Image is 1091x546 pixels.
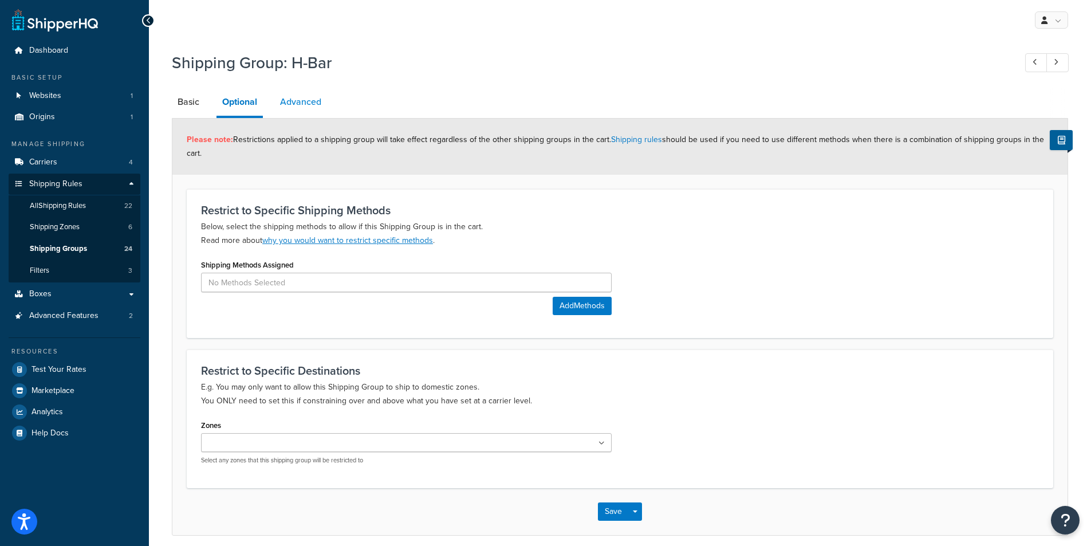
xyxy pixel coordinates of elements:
a: Origins1 [9,107,140,128]
li: Shipping Zones [9,217,140,238]
a: AllShipping Rules22 [9,195,140,217]
a: Carriers4 [9,152,140,173]
button: AddMethods [553,297,612,315]
a: Shipping Rules [9,174,140,195]
li: Origins [9,107,140,128]
a: Analytics [9,402,140,422]
a: Filters3 [9,260,140,281]
button: Show Help Docs [1050,130,1073,150]
span: 22 [124,201,132,211]
span: Dashboard [29,46,68,56]
p: E.g. You may only want to allow this Shipping Group to ship to domestic zones. You ONLY need to s... [201,380,1039,408]
p: Below, select the shipping methods to allow if this Shipping Group is in the cart. Read more about . [201,220,1039,248]
span: Shipping Rules [29,179,82,189]
label: Shipping Methods Assigned [201,261,294,269]
a: Websites1 [9,85,140,107]
span: Boxes [29,289,52,299]
a: Shipping Zones6 [9,217,140,238]
li: Advanced Features [9,305,140,327]
span: Advanced Features [29,311,99,321]
p: Select any zones that this shipping group will be restricted to [201,456,612,465]
li: Websites [9,85,140,107]
li: Shipping Rules [9,174,140,282]
span: Restrictions applied to a shipping group will take effect regardless of the other shipping groups... [187,133,1044,159]
input: No Methods Selected [201,273,612,292]
h3: Restrict to Specific Shipping Methods [201,204,1039,217]
label: Zones [201,421,221,430]
a: Basic [172,88,205,116]
span: Analytics [31,407,63,417]
span: Carriers [29,158,57,167]
a: Shipping rules [611,133,662,146]
span: Test Your Rates [31,365,86,375]
a: Test Your Rates [9,359,140,380]
span: Marketplace [31,386,74,396]
span: Origins [29,112,55,122]
span: 2 [129,311,133,321]
button: Save [598,502,629,521]
a: Help Docs [9,423,140,443]
h1: Shipping Group: H-Bar [172,52,1004,74]
a: why you would want to restrict specific methods [262,234,433,246]
div: Basic Setup [9,73,140,83]
a: Advanced Features2 [9,305,140,327]
span: All Shipping Rules [30,201,86,211]
li: Shipping Groups [9,238,140,260]
span: Shipping Groups [30,244,87,254]
span: 24 [124,244,132,254]
a: Shipping Groups24 [9,238,140,260]
a: Optional [216,88,263,118]
a: Boxes [9,284,140,305]
a: Previous Record [1025,53,1047,72]
li: Carriers [9,152,140,173]
a: Advanced [274,88,327,116]
li: Filters [9,260,140,281]
span: Websites [29,91,61,101]
span: Shipping Zones [30,222,80,232]
div: Manage Shipping [9,139,140,149]
span: 1 [131,112,133,122]
span: Filters [30,266,49,276]
h3: Restrict to Specific Destinations [201,364,1039,377]
div: Resources [9,347,140,356]
a: Next Record [1046,53,1069,72]
a: Marketplace [9,380,140,401]
span: 6 [128,222,132,232]
span: 1 [131,91,133,101]
a: Dashboard [9,40,140,61]
span: 3 [128,266,132,276]
strong: Please note: [187,133,233,146]
button: Open Resource Center [1051,506,1080,535]
span: Help Docs [31,429,69,438]
span: 4 [129,158,133,167]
